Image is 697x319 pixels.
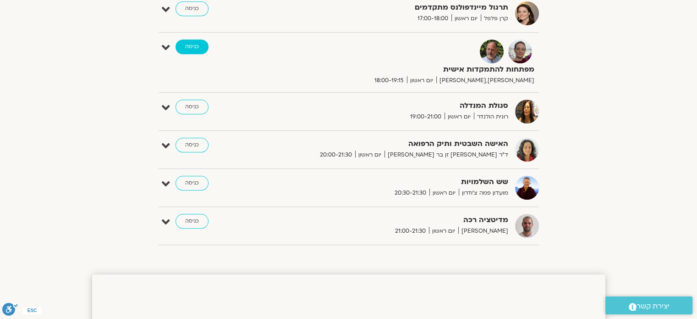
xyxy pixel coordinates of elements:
[637,300,670,313] span: יצירת קשר
[284,100,508,112] strong: סגולת המנדלה
[284,1,508,14] strong: תרגול מיינדפולנס מתקדמים
[176,100,209,114] a: כניסה
[407,76,436,85] span: יום ראשון
[451,14,481,23] span: יום ראשון
[429,226,458,236] span: יום ראשון
[391,188,429,198] span: 20:30-21:30
[371,76,407,85] span: 18:00-19:15
[392,226,429,236] span: 21:00-21:30
[284,214,508,226] strong: מדיטציה רכה
[474,112,508,122] span: רונית הולנדר
[429,188,459,198] span: יום ראשון
[176,1,209,16] a: כניסה
[176,39,209,54] a: כניסה
[176,176,209,190] a: כניסה
[445,112,474,122] span: יום ראשון
[436,76,534,85] span: [PERSON_NAME],[PERSON_NAME]
[459,188,508,198] span: מועדון פמה צ'ודרון
[284,176,508,188] strong: שש השלמויות
[317,150,355,160] span: 20:00-21:30
[458,226,508,236] span: [PERSON_NAME]
[284,138,508,150] strong: האישה השבטית ותיק הרפואה
[605,297,692,314] a: יצירת קשר
[481,14,508,23] span: קרן פלפל
[414,14,451,23] span: 17:00-18:00
[407,112,445,122] span: 19:00-21:00
[310,63,534,76] strong: מפתחות להתמקדות אישית
[176,214,209,229] a: כניסה
[384,150,508,160] span: ד״ר [PERSON_NAME] זן בר [PERSON_NAME]
[355,150,384,160] span: יום ראשון
[176,138,209,152] a: כניסה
